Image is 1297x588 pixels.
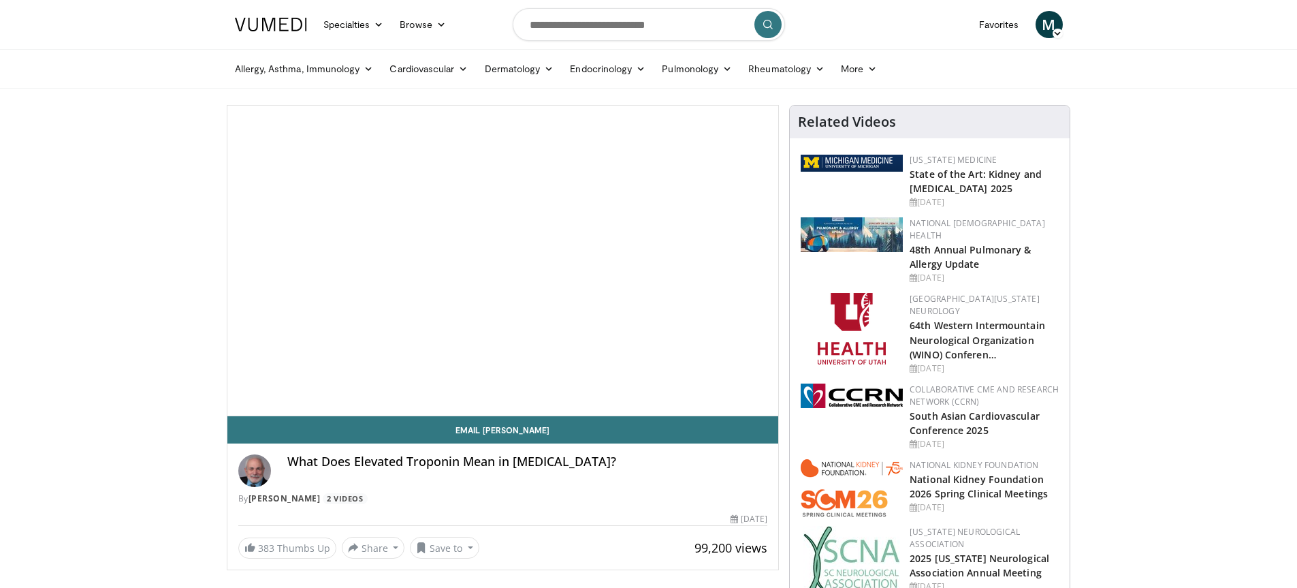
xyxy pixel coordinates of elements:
img: f6362829-b0a3-407d-a044-59546adfd345.png.150x105_q85_autocrop_double_scale_upscale_version-0.2.png [818,293,886,365]
div: [DATE] [910,362,1059,375]
a: [US_STATE] Neurological Association [910,526,1020,550]
img: b90f5d12-84c1-472e-b843-5cad6c7ef911.jpg.150x105_q85_autocrop_double_scale_upscale_version-0.2.jpg [801,217,903,252]
a: [US_STATE] Medicine [910,154,997,166]
span: 383 [258,542,274,555]
a: Allergy, Asthma, Immunology [227,55,382,82]
a: State of the Art: Kidney and [MEDICAL_DATA] 2025 [910,168,1042,195]
div: [DATE] [910,196,1059,208]
a: 2 Videos [323,493,368,505]
h4: Related Videos [798,114,896,130]
a: 2025 [US_STATE] Neurological Association Annual Meeting [910,552,1049,579]
img: a04ee3ba-8487-4636-b0fb-5e8d268f3737.png.150x105_q85_autocrop_double_scale_upscale_version-0.2.png [801,384,903,408]
a: Browse [391,11,454,38]
a: Email [PERSON_NAME] [227,416,779,444]
input: Search topics, interventions [513,8,785,41]
div: [DATE] [910,501,1059,514]
a: Favorites [971,11,1027,38]
button: Save to [410,537,479,559]
img: 5ed80e7a-0811-4ad9-9c3a-04de684f05f4.png.150x105_q85_autocrop_double_scale_upscale_version-0.2.png [801,155,903,172]
a: 383 Thumbs Up [238,538,336,559]
div: [DATE] [910,272,1059,284]
img: 79503c0a-d5ce-4e31-88bd-91ebf3c563fb.png.150x105_q85_autocrop_double_scale_upscale_version-0.2.png [801,459,903,517]
button: Share [342,537,405,559]
a: Rheumatology [740,55,833,82]
img: Avatar [238,454,271,487]
h4: What Does Elevated Troponin Mean in [MEDICAL_DATA]? [287,454,768,469]
a: National Kidney Foundation [910,459,1038,471]
img: VuMedi Logo [235,18,307,31]
a: National Kidney Foundation 2026 Spring Clinical Meetings [910,473,1048,500]
div: By [238,493,768,505]
a: Endocrinology [562,55,654,82]
div: [DATE] [910,438,1059,450]
a: Collaborative CME and Research Network (CCRN) [910,384,1059,407]
a: M [1036,11,1063,38]
a: [GEOGRAPHIC_DATA][US_STATE] Neurology [910,293,1040,317]
a: 48th Annual Pulmonary & Allergy Update [910,243,1031,270]
a: Pulmonology [654,55,740,82]
a: National [DEMOGRAPHIC_DATA] Health [910,217,1045,241]
div: [DATE] [731,513,767,525]
a: [PERSON_NAME] [249,493,321,504]
video-js: Video Player [227,106,779,416]
a: 64th Western Intermountain Neurological Organization (WINO) Conferen… [910,319,1045,360]
a: Cardiovascular [381,55,476,82]
a: Dermatology [477,55,562,82]
a: South Asian Cardiovascular Conference 2025 [910,409,1040,437]
a: Specialties [315,11,392,38]
a: More [833,55,885,82]
span: 99,200 views [694,540,767,556]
